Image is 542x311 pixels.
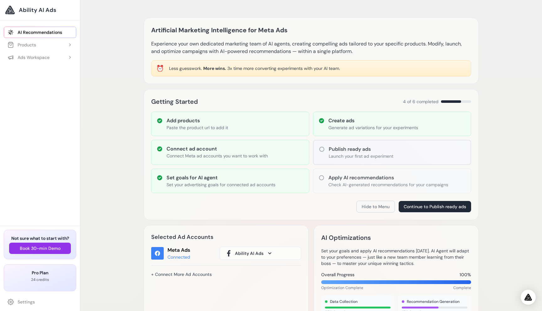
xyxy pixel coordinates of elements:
h2: Getting Started [151,97,198,107]
div: Meta Ads [167,246,190,254]
h3: Apply AI recommendations [328,174,448,182]
p: Check AI-generated recommendations for your campaigns [328,182,448,188]
div: Ads Workspace [8,54,50,61]
p: Set your goals and apply AI recommendations [DATE]. AI Agent will adapt to your preferences — jus... [321,248,471,266]
p: 24 credits [9,277,71,282]
h3: Set goals for AI agent [167,174,275,182]
span: 3x time more converting experiments with your AI team. [227,66,340,71]
div: Connected [167,254,190,260]
button: Hide to Menu [356,201,395,213]
div: Open Intercom Messenger [521,290,536,305]
a: Ability AI Ads [5,5,75,15]
span: Less guesswork. [169,66,202,71]
h3: Create ads [328,117,418,124]
p: Launch your first ad experiment [329,153,393,159]
h3: Pro Plan [9,270,71,276]
p: Experience your own dedicated marketing team of AI agents, creating compelling ads tailored to yo... [151,40,471,55]
span: Data Collection [330,299,358,304]
span: Overall Progress [321,271,354,278]
button: Continue to Publish ready ads [399,201,471,212]
h1: Artificial Marketing Intelligence for Meta Ads [151,25,288,35]
p: Connect Meta ad accounts you want to work with [167,153,268,159]
span: Complete [453,285,471,290]
span: More wins. [203,66,226,71]
div: Products [8,42,36,48]
h2: AI Optimizations [321,233,371,243]
button: Ability AI Ads [220,247,301,260]
h2: Selected Ad Accounts [151,233,301,241]
h3: Publish ready ads [329,145,393,153]
h3: Add products [167,117,228,124]
button: Products [4,39,76,50]
button: Ads Workspace [4,52,76,63]
a: + Connect More Ad Accounts [151,269,212,280]
p: Set your advertising goals for connected ad accounts [167,182,275,188]
span: Ability AI Ads [19,6,56,14]
h3: Connect ad account [167,145,268,153]
span: Optimization Complete [321,285,363,290]
span: 4 of 6 completed [403,98,438,105]
span: Ability AI Ads [235,250,263,256]
div: ⏰ [156,64,164,73]
a: AI Recommendations [4,27,76,38]
h3: Not sure what to start with? [9,235,71,241]
p: Generate ad variations for your experiments [328,124,418,131]
a: Settings [4,296,76,308]
span: Recommendation Generation [407,299,460,304]
span: 100% [460,271,471,278]
button: Book 30-min Demo [9,243,71,254]
p: Paste the product url to add it [167,124,228,131]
